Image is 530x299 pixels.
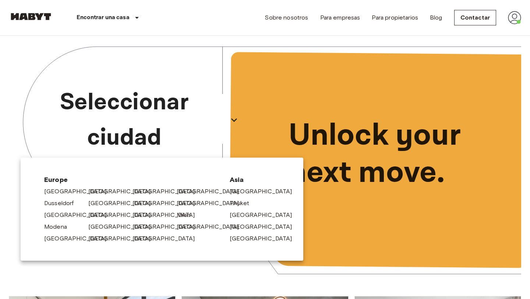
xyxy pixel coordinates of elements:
[230,211,300,219] a: [GEOGRAPHIC_DATA]
[230,175,280,184] span: Asia
[177,222,247,231] a: [GEOGRAPHIC_DATA]
[88,222,158,231] a: [GEOGRAPHIC_DATA]
[177,199,247,208] a: [GEOGRAPHIC_DATA]
[88,211,158,219] a: [GEOGRAPHIC_DATA]
[88,234,158,243] a: [GEOGRAPHIC_DATA]
[44,234,114,243] a: [GEOGRAPHIC_DATA]
[132,211,202,219] a: [GEOGRAPHIC_DATA]
[132,187,202,196] a: [GEOGRAPHIC_DATA]
[132,222,202,231] a: [GEOGRAPHIC_DATA]
[230,199,257,208] a: Phuket
[44,199,81,208] a: Dusseldorf
[177,187,247,196] a: [GEOGRAPHIC_DATA]
[44,175,218,184] span: Europe
[44,187,114,196] a: [GEOGRAPHIC_DATA]
[44,222,74,231] a: Modena
[177,211,198,219] a: Milan
[88,199,158,208] a: [GEOGRAPHIC_DATA]
[132,199,202,208] a: [GEOGRAPHIC_DATA]
[230,234,300,243] a: [GEOGRAPHIC_DATA]
[230,222,300,231] a: [GEOGRAPHIC_DATA]
[230,187,300,196] a: [GEOGRAPHIC_DATA]
[132,234,202,243] a: [GEOGRAPHIC_DATA]
[88,187,158,196] a: [GEOGRAPHIC_DATA]
[44,211,114,219] a: [GEOGRAPHIC_DATA]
